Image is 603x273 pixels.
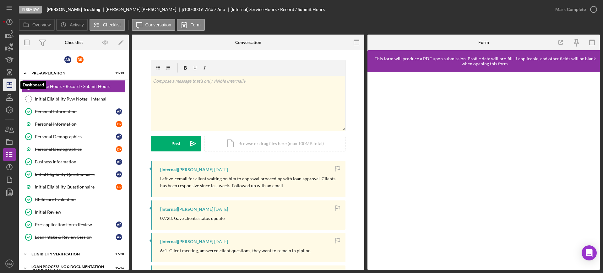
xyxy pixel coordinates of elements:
[22,156,126,168] a: Business InformationAR
[549,3,600,16] button: Mark Complete
[22,93,126,105] a: Initial Eligibility Rvw Notes - Internal
[214,239,228,244] time: 2025-06-04 21:03
[35,159,116,164] div: Business Information
[116,134,122,140] div: A R
[132,19,176,31] button: Conversation
[177,19,205,31] button: Form
[478,40,489,45] div: Form
[90,19,125,31] button: Checklist
[214,7,225,12] div: 72 mo
[160,239,213,244] div: [Internal] [PERSON_NAME]
[190,22,201,27] label: Form
[22,181,126,193] a: Initial Eligibility QuestionnaireDR
[35,197,125,202] div: Childcare Evaluation
[151,136,201,151] button: Post
[22,105,126,118] a: Personal InformationAR
[22,193,126,206] a: Childcare Evaluation
[374,79,594,264] iframe: Lenderfit form
[31,265,108,272] div: Loan Processing & Documentation Requirements
[64,56,71,63] div: A R
[103,22,121,27] label: Checklist
[113,266,124,270] div: 15 / 26
[35,184,116,189] div: Initial Eligibility Questionnaire
[113,252,124,256] div: 17 / 20
[35,109,116,114] div: Personal Information
[22,206,126,218] a: Initial Review
[116,171,122,177] div: A R
[145,22,171,27] label: Conversation
[19,6,42,14] div: In Review
[22,130,126,143] a: Personal DemographicsAR
[116,234,122,240] div: A R
[47,7,100,12] b: [PERSON_NAME] Trucking
[7,262,12,265] text: RM
[214,207,228,212] time: 2025-07-28 20:21
[70,22,84,27] label: Activity
[555,3,586,16] div: Mark Complete
[77,56,84,63] div: D R
[113,71,124,75] div: 11 / 13
[116,159,122,165] div: A R
[22,143,126,156] a: Personal DemographicsDR
[22,118,126,130] a: Personal InformationDR
[235,40,261,45] div: Conversation
[31,252,108,256] div: Eligibility Verification
[22,168,126,181] a: Initial Eligibility QuestionnaireAR
[65,40,83,45] div: Checklist
[371,56,600,66] div: This form will produce a PDF upon submission. Profile data will pre-fill, if applicable, and othe...
[3,257,16,270] button: RM
[160,207,213,212] div: [Internal] [PERSON_NAME]
[201,7,213,12] div: 6.75 %
[56,19,88,31] button: Activity
[35,122,116,127] div: Personal Information
[35,84,125,89] div: Service Hours - Record / Submit Hours
[35,96,125,101] div: Initial Eligibility Rvw Notes - Internal
[22,80,126,93] a: Service Hours - Record / Submit Hours
[32,22,51,27] label: Overview
[160,167,213,172] div: [Internal] [PERSON_NAME]
[19,19,55,31] button: Overview
[231,7,325,12] div: [Internal] Service Hours - Record / Submit Hours
[106,7,182,12] div: [PERSON_NAME] [PERSON_NAME]
[582,245,597,260] div: Open Intercom Messenger
[116,146,122,152] div: D R
[116,108,122,115] div: A R
[35,222,116,227] div: Pre-application Form Review
[35,134,116,139] div: Personal Demographics
[160,175,339,189] p: Left voicemail for client waiting on him to approval proceeding with loan approval. Clients has b...
[35,147,116,152] div: Personal Demographics
[160,247,311,254] p: 6/4- Client meeting, answered client questions, they want to remain in pipline.
[214,167,228,172] time: 2025-09-24 17:10
[22,231,126,243] a: Loan Intake & Review SessionAR
[171,136,180,151] div: Post
[31,71,108,75] div: Pre-Application
[22,218,126,231] a: Pre-application Form ReviewAR
[116,121,122,127] div: D R
[35,172,116,177] div: Initial Eligibility Questionnaire
[35,210,125,215] div: Initial Review
[116,221,122,228] div: A R
[182,7,200,12] span: $100,000
[116,184,122,190] div: D R
[35,235,116,240] div: Loan Intake & Review Session
[160,215,225,222] p: 07/28: Gave clients status update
